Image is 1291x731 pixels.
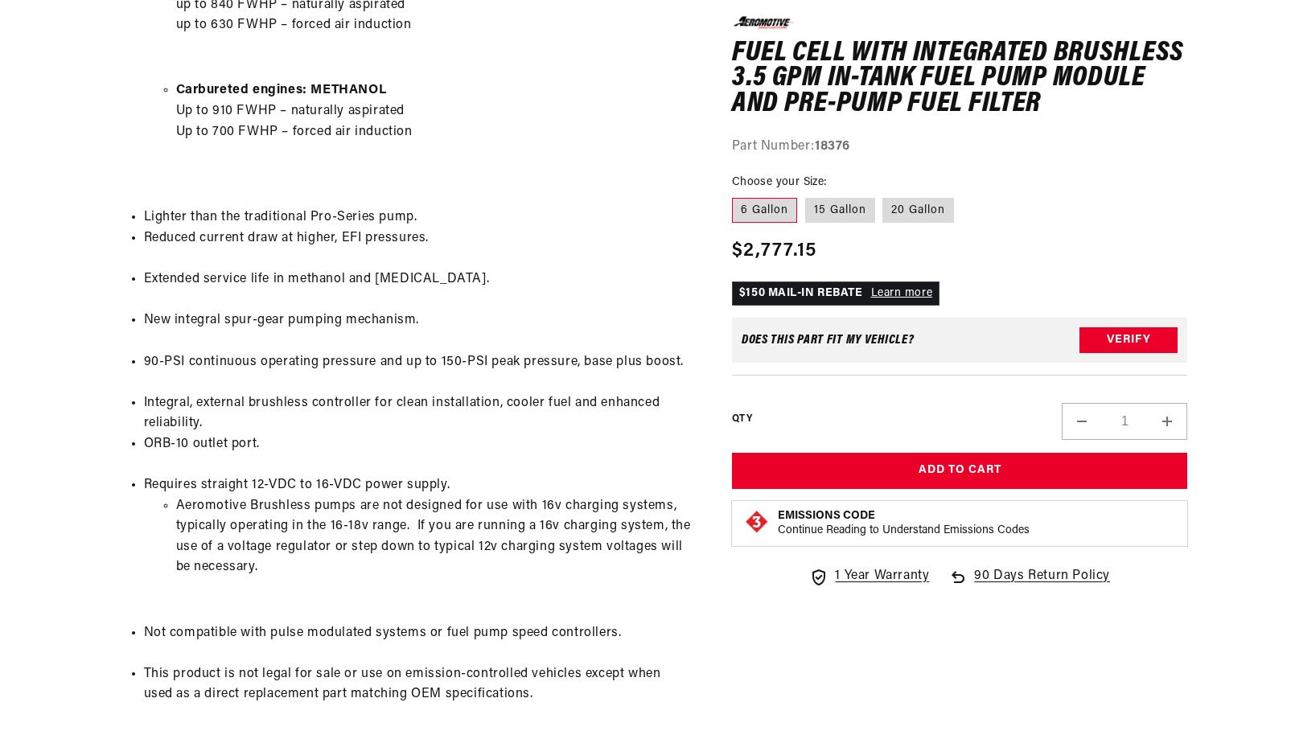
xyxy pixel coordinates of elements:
[144,352,692,393] li: 90-PSI continuous operating pressure and up to 150-PSI peak pressure, base plus boost.
[732,197,797,223] label: 6 Gallon
[778,510,875,522] strong: Emissions Code
[871,287,933,299] a: Learn more
[742,334,915,347] div: Does This part fit My vehicle?
[732,137,1188,158] div: Part Number:
[732,173,828,190] legend: Choose your Size:
[778,524,1030,538] p: Continue Reading to Understand Emissions Codes
[805,197,875,223] label: 15 Gallon
[176,499,691,574] span: Aeromotive Brushless pumps are not designed for use with 16v charging systems, typically operatin...
[144,664,692,705] li: This product is not legal for sale or use on emission-controlled vehicles except when used as a d...
[835,566,929,587] span: 1 Year Warranty
[732,413,752,426] label: QTY
[778,509,1030,538] button: Emissions CodeContinue Reading to Understand Emissions Codes
[144,393,692,434] li: Integral, external brushless controller for clean installation, cooler fuel and enhanced reliabil...
[732,281,939,306] p: $150 MAIL-IN REBATE
[732,236,817,265] span: $2,777.15
[176,84,387,97] strong: Carbureted engines: METHANOL
[744,509,770,535] img: Emissions code
[948,566,1110,603] a: 90 Days Return Policy
[144,623,692,664] li: Not compatible with pulse modulated systems or fuel pump speed controllers.
[882,197,954,223] label: 20 Gallon
[144,310,692,351] li: New integral spur-gear pumping mechanism.
[144,269,692,310] li: Extended service life in methanol and [MEDICAL_DATA].
[732,453,1188,489] button: Add to Cart
[144,207,692,228] li: Lighter than the traditional Pro-Series pump.
[144,228,692,269] li: Reduced current draw at higher, EFI pressures.
[974,566,1110,603] span: 90 Days Return Policy
[809,566,929,587] a: 1 Year Warranty
[144,434,692,475] li: ORB-10 outlet port.
[732,40,1188,117] h1: Fuel Cell with Integrated Brushless 3.5 GPM In-Tank Fuel Pump Module and Pre-Pump Fuel Filter
[176,80,692,142] li: Up to 910 FWHP – naturally aspirated Up to 700 FWHP – forced air induction
[815,140,850,153] strong: 18376
[144,475,692,599] li: Requires straight 12-VDC to 16-VDC power supply.
[1079,327,1178,353] button: Verify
